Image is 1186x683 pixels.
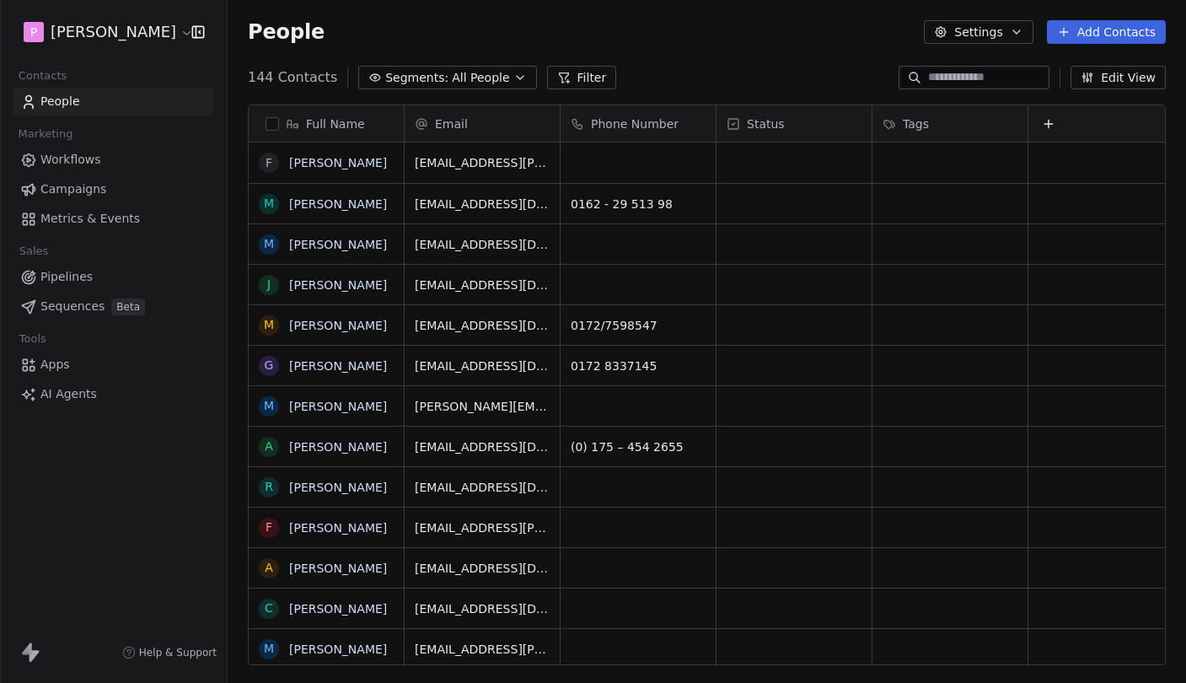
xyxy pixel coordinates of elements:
span: Marketing [11,121,80,147]
a: Workflows [13,146,213,174]
div: Status [716,105,872,142]
a: [PERSON_NAME] [289,156,387,169]
div: M [264,640,274,658]
a: Metrics & Events [13,205,213,233]
span: [EMAIL_ADDRESS][DOMAIN_NAME] [415,438,550,455]
span: 0172/7598547 [571,317,706,334]
span: [EMAIL_ADDRESS][DOMAIN_NAME] [415,196,550,212]
div: J [267,276,271,293]
span: Pipelines [40,268,93,286]
div: grid [249,143,405,666]
a: [PERSON_NAME] [289,278,387,292]
a: [PERSON_NAME] [289,602,387,616]
span: People [40,93,80,110]
div: G [265,357,274,374]
div: F [266,519,272,536]
span: [EMAIL_ADDRESS][DOMAIN_NAME][PERSON_NAME] [415,479,550,496]
span: 0162 - 29 513 98 [571,196,706,212]
span: P [30,24,37,40]
div: F [266,154,272,172]
div: Email [405,105,560,142]
span: 144 Contacts [248,67,337,88]
span: All People [452,69,509,87]
span: (0) 175 – 454 2655 [571,438,706,455]
button: Settings [924,20,1033,44]
span: Status [747,116,785,132]
div: Full Name [249,105,404,142]
div: A [265,438,273,455]
a: People [13,88,213,116]
a: [PERSON_NAME] [289,197,387,211]
div: M [264,397,274,415]
span: Full Name [306,116,365,132]
span: [PERSON_NAME] [51,21,176,43]
span: Workflows [40,151,101,169]
a: Apps [13,351,213,379]
button: Add Contacts [1047,20,1166,44]
a: Campaigns [13,175,213,203]
span: Sales [12,239,56,264]
span: 0172 8337145 [571,358,706,374]
div: M [264,316,274,334]
div: R [265,478,273,496]
span: Beta [111,298,145,315]
span: [EMAIL_ADDRESS][DOMAIN_NAME] [415,277,550,293]
a: [PERSON_NAME] [289,359,387,373]
span: [EMAIL_ADDRESS][PERSON_NAME][DOMAIN_NAME] [415,519,550,536]
button: Edit View [1071,66,1166,89]
a: [PERSON_NAME] [289,481,387,494]
a: [PERSON_NAME] [289,643,387,656]
span: Help & Support [139,646,217,659]
span: Email [435,116,468,132]
span: [EMAIL_ADDRESS][DOMAIN_NAME] [415,358,550,374]
a: [PERSON_NAME] [289,400,387,413]
div: Tags [872,105,1028,142]
span: Contacts [11,63,74,89]
span: [EMAIL_ADDRESS][DOMAIN_NAME][PERSON_NAME] [415,600,550,617]
a: AI Agents [13,380,213,408]
span: People [248,19,325,45]
div: A [265,559,273,577]
a: Pipelines [13,263,213,291]
span: Metrics & Events [40,210,140,228]
span: [EMAIL_ADDRESS][DOMAIN_NAME] [415,560,550,577]
div: C [265,600,273,617]
span: AI Agents [40,385,97,403]
span: [EMAIL_ADDRESS][DOMAIN_NAME] [415,317,550,334]
span: [EMAIL_ADDRESS][PERSON_NAME][DOMAIN_NAME] [415,154,550,171]
div: grid [405,143,1167,666]
a: [PERSON_NAME] [289,440,387,454]
a: [PERSON_NAME] [289,521,387,535]
div: M [264,235,274,253]
span: [EMAIL_ADDRESS][PERSON_NAME][DOMAIN_NAME] [415,641,550,658]
span: Sequences [40,298,105,315]
a: Help & Support [122,646,217,659]
div: Phone Number [561,105,716,142]
span: Segments: [385,69,448,87]
a: [PERSON_NAME] [289,319,387,332]
div: M [264,195,274,212]
span: Tags [903,116,929,132]
a: [PERSON_NAME] [289,562,387,575]
span: Campaigns [40,180,106,198]
span: Phone Number [591,116,679,132]
button: P[PERSON_NAME] [20,18,180,46]
span: Tools [12,326,53,352]
button: Filter [547,66,617,89]
span: [PERSON_NAME][EMAIL_ADDRESS][PERSON_NAME][DOMAIN_NAME] [415,398,550,415]
span: [EMAIL_ADDRESS][DOMAIN_NAME] [415,236,550,253]
a: [PERSON_NAME] [289,238,387,251]
a: SequencesBeta [13,293,213,320]
span: Apps [40,356,70,374]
